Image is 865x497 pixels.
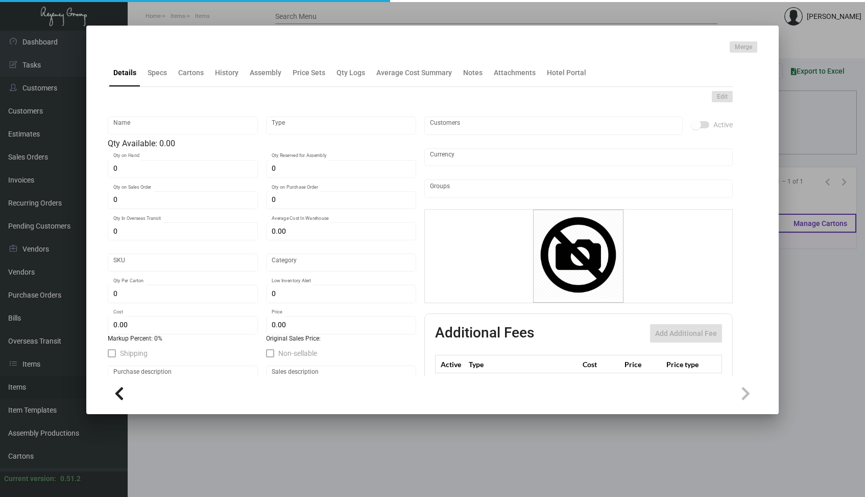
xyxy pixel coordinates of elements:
[494,67,536,78] div: Attachments
[712,91,733,102] button: Edit
[580,355,622,373] th: Cost
[463,67,483,78] div: Notes
[376,67,452,78] div: Average Cost Summary
[735,43,752,52] span: Merge
[655,329,717,337] span: Add Additional Fee
[148,67,167,78] div: Specs
[664,355,709,373] th: Price type
[60,473,81,484] div: 0.51.2
[337,67,365,78] div: Qty Logs
[430,185,728,193] input: Add new..
[436,355,466,373] th: Active
[178,67,204,78] div: Cartons
[650,324,722,343] button: Add Additional Fee
[120,347,148,359] span: Shipping
[622,355,664,373] th: Price
[430,122,678,130] input: Add new..
[547,67,586,78] div: Hotel Portal
[113,67,136,78] div: Details
[713,119,733,131] span: Active
[435,324,534,343] h2: Additional Fees
[250,67,281,78] div: Assembly
[466,355,580,373] th: Type
[730,41,757,53] button: Merge
[717,93,728,101] span: Edit
[108,138,416,150] div: Qty Available: 0.00
[278,347,317,359] span: Non-sellable
[215,67,238,78] div: History
[4,473,56,484] div: Current version:
[293,67,325,78] div: Price Sets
